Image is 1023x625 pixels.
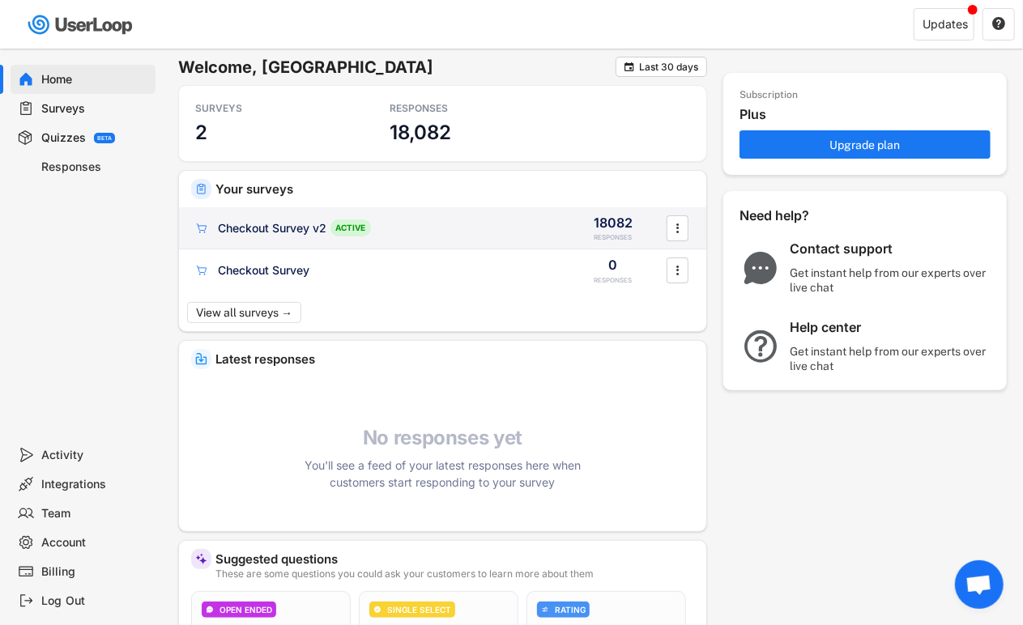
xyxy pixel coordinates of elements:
div: Team [42,506,149,521]
img: QuestionMarkInverseMajor.svg [740,330,782,363]
div: RATING [555,606,586,614]
div: SURVEYS [195,102,341,115]
div: RESPONSES [595,276,633,285]
div: Activity [42,448,149,463]
div: ACTIVE [330,219,371,236]
button: Upgrade plan [740,130,991,159]
img: ChatMajor.svg [740,252,782,284]
div: Home [42,72,149,87]
div: RESPONSES [390,102,535,115]
div: Subscription [740,89,798,102]
div: SINGLE SELECT [387,606,451,614]
div: Latest responses [215,353,694,365]
text:  [624,61,634,73]
button:  [991,17,1006,32]
h4: No responses yet [297,426,589,450]
img: IncomingMajor.svg [195,353,207,365]
div: Responses [42,159,149,175]
div: Updates [923,19,968,30]
div: Integrations [42,477,149,492]
img: CircleTickMinorWhite.svg [373,606,381,614]
div: RESPONSES [595,233,633,242]
div: 18082 [594,214,633,232]
button:  [623,61,635,73]
text:  [676,261,680,278]
h6: Welcome, [GEOGRAPHIC_DATA] [178,57,616,78]
div: Suggested questions [215,553,694,565]
div: Surveys [42,101,149,117]
div: Help center [790,319,992,336]
div: Billing [42,564,149,580]
div: Need help? [740,207,853,224]
div: Checkout Survey [218,262,309,278]
div: You'll see a feed of your latest responses here when customers start responding to your survey [297,457,589,491]
img: ConversationMinor.svg [206,606,214,614]
div: Log Out [42,593,149,609]
div: Open chat [955,560,1004,609]
div: Account [42,535,149,551]
div: Quizzes [41,130,86,146]
text:  [992,16,1005,31]
h3: 18,082 [390,120,451,145]
h3: 2 [195,120,207,145]
img: AdjustIcon.svg [541,606,549,614]
div: Plus [740,106,999,123]
div: Checkout Survey v2 [218,220,326,236]
div: Your surveys [215,183,694,195]
img: userloop-logo-01.svg [24,8,139,41]
div: 0 [609,256,618,274]
div: Last 30 days [639,62,698,72]
div: These are some questions you could ask your customers to learn more about them [215,569,694,579]
button:  [670,258,686,283]
div: Get instant help from our experts over live chat [790,344,992,373]
button: View all surveys → [187,302,301,323]
div: BETA [97,135,112,141]
button:  [670,216,686,240]
img: MagicMajor%20%28Purple%29.svg [195,553,207,565]
div: Get instant help from our experts over live chat [790,266,992,295]
text:  [676,219,680,236]
div: OPEN ENDED [220,606,272,614]
div: Contact support [790,240,992,257]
